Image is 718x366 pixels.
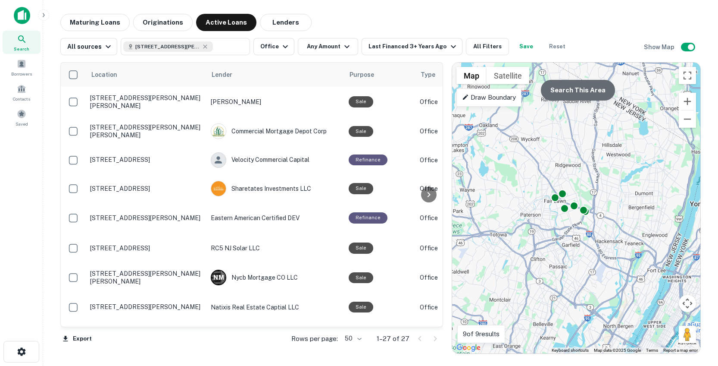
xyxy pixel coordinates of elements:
[67,41,113,52] div: All sources
[543,38,571,55] button: Reset
[456,67,487,84] button: Show street map
[211,123,340,139] div: Commercial Mortgage Depot Corp
[14,45,29,52] span: Search
[420,213,463,223] p: Office
[298,38,358,55] button: Any Amount
[349,302,373,312] div: Sale
[349,155,387,165] div: This loan purpose was for refinancing
[13,95,30,102] span: Contacts
[90,244,202,252] p: [STREET_ADDRESS]
[260,14,312,31] button: Lenders
[462,92,516,103] p: Draw Boundary
[133,14,193,31] button: Originations
[420,97,463,107] p: Office
[206,63,344,87] th: Lender
[211,243,340,253] p: RC5 NJ Solar LLC
[679,93,696,110] button: Zoom in
[349,212,387,223] div: This loan purpose was for refinancing
[349,126,373,137] div: Sale
[362,38,462,55] button: Last Financed 3+ Years Ago
[552,347,589,353] button: Keyboard shortcuts
[377,334,409,344] p: 1–27 of 27
[253,38,294,55] button: Office
[463,329,499,339] p: 9 of 9 results
[420,243,463,253] p: Office
[420,273,463,282] p: Office
[86,63,206,87] th: Location
[420,126,463,136] p: Office
[211,270,340,285] div: Nycb Mortgage CO LLC
[212,69,232,80] span: Lender
[644,42,676,52] h6: Show Map
[211,97,340,107] p: [PERSON_NAME]
[60,14,130,31] button: Maturing Loans
[16,120,28,127] span: Saved
[60,332,94,345] button: Export
[211,124,226,139] img: picture
[90,123,202,139] p: [STREET_ADDRESS][PERSON_NAME][PERSON_NAME]
[452,63,700,353] div: 0 0
[349,243,373,253] div: Sale
[211,152,340,168] div: Velocity Commercial Capital
[291,334,338,344] p: Rows per page:
[341,332,363,345] div: 50
[349,272,373,283] div: Sale
[487,67,529,84] button: Show satellite imagery
[91,69,128,80] span: Location
[3,31,41,54] a: Search
[420,303,463,312] p: Office
[213,273,224,282] p: N M
[679,110,696,128] button: Zoom out
[663,348,698,353] a: Report a map error
[646,348,658,353] a: Terms
[512,38,540,55] button: Save your search to get updates of matches that match your search criteria.
[349,96,373,107] div: Sale
[541,80,615,101] button: Search This Area
[420,184,463,193] p: Office
[675,297,718,338] iframe: Chat Widget
[60,38,117,55] button: All sources
[3,106,41,129] a: Saved
[349,183,373,194] div: Sale
[11,70,32,77] span: Borrowers
[454,342,483,353] a: Open this area in Google Maps (opens a new window)
[368,41,458,52] div: Last Financed 3+ Years Ago
[679,295,696,312] button: Map camera controls
[135,43,200,50] span: [STREET_ADDRESS][PERSON_NAME]
[350,69,385,80] span: Purpose
[679,67,696,84] button: Toggle fullscreen view
[90,156,202,164] p: [STREET_ADDRESS]
[3,81,41,104] a: Contacts
[211,181,340,196] div: Sharetates Investments LLC
[14,7,30,24] img: capitalize-icon.png
[466,38,509,55] button: All Filters
[90,214,202,222] p: [STREET_ADDRESS][PERSON_NAME]
[454,342,483,353] img: Google
[415,63,467,87] th: Type
[90,185,202,192] p: [STREET_ADDRESS]
[344,63,415,87] th: Purpose
[420,155,463,165] p: Office
[594,348,641,353] span: Map data ©2025 Google
[90,94,202,110] p: [STREET_ADDRESS][PERSON_NAME][PERSON_NAME]
[90,270,202,285] p: [STREET_ADDRESS][PERSON_NAME][PERSON_NAME]
[90,303,202,311] p: [STREET_ADDRESS][PERSON_NAME]
[196,14,256,31] button: Active Loans
[211,213,340,223] p: Eastern American Certified DEV
[211,181,226,196] img: picture
[211,303,340,312] p: Natixis Real Estate Captial LLC
[3,56,41,79] a: Borrowers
